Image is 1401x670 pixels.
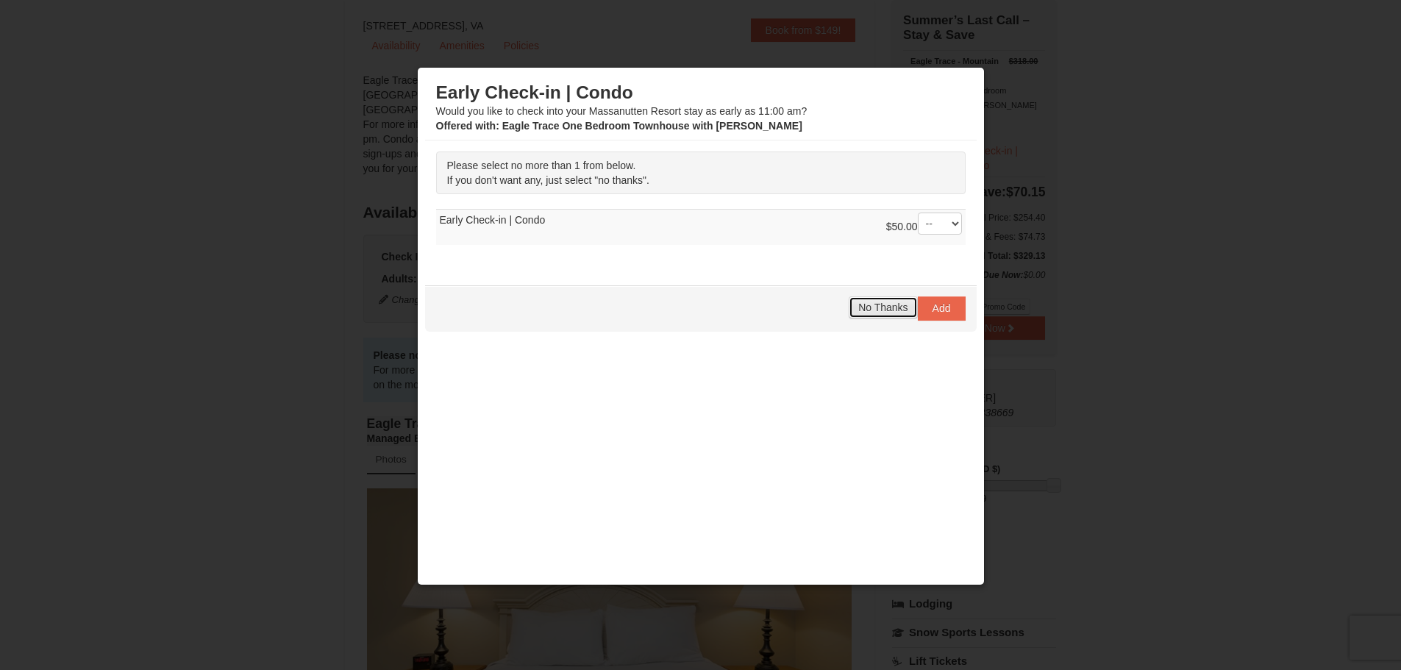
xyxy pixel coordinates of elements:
span: Please select no more than 1 from below. [447,160,636,171]
span: No Thanks [858,302,908,313]
td: Early Check-in | Condo [436,210,966,246]
span: If you don't want any, just select "no thanks". [447,174,649,186]
span: Add [933,302,951,314]
button: Add [918,296,966,320]
span: Offered with [436,120,496,132]
h3: Early Check-in | Condo [436,82,966,104]
button: No Thanks [849,296,917,318]
div: Would you like to check into your Massanutten Resort stay as early as 11:00 am? [436,82,966,133]
strong: : Eagle Trace One Bedroom Townhouse with [PERSON_NAME] [436,120,802,132]
div: $50.00 [886,213,962,242]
